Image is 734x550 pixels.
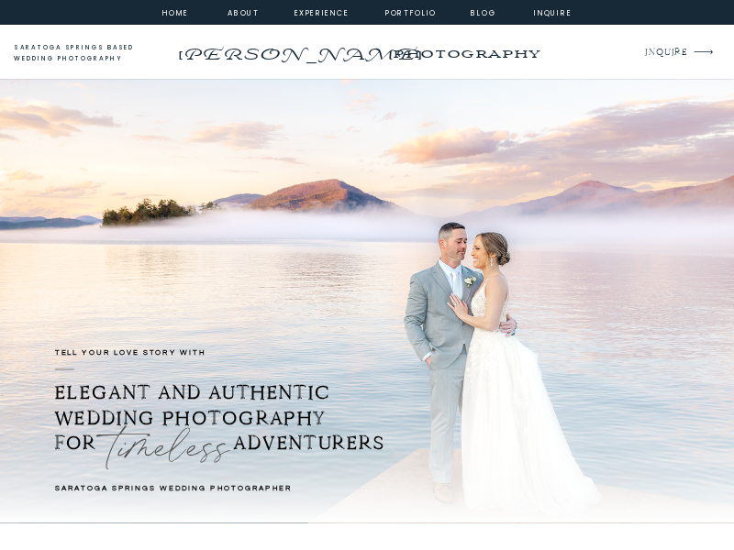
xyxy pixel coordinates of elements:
a: photography [369,37,564,71]
a: Blog [462,6,506,17]
a: home [159,6,192,17]
a: experience [295,6,344,17]
b: Saratoga Springs Wedding Photographer [55,485,292,493]
a: portfolio [384,6,437,17]
a: about [228,6,255,17]
b: ELEGANT AND AUTHENTIC WEDDING PHOTOGRAPHY FOR ADVENTURERS [55,381,384,456]
a: saratoga springs based wedding photography [14,42,158,65]
a: [PERSON_NAME] [174,39,423,59]
p: timeless [111,414,217,490]
b: TELL YOUR LOVE STORY with [55,348,206,357]
a: inquire [531,6,575,17]
a: INQUIRE [645,45,686,61]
